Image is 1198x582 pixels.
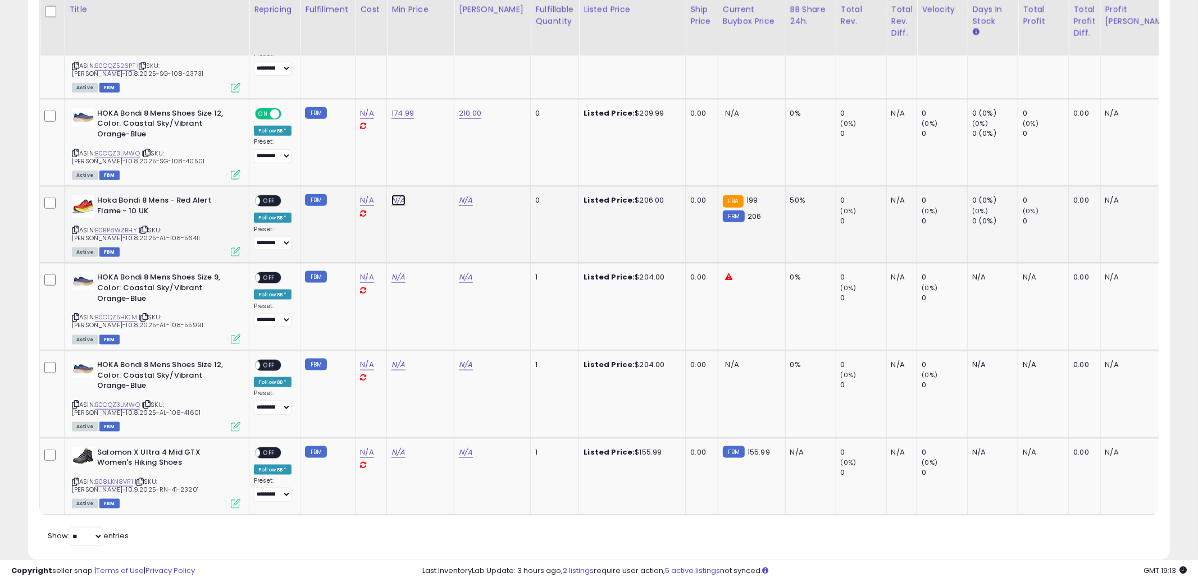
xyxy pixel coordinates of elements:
div: Preset: [254,138,291,163]
small: (0%) [1023,119,1038,128]
a: N/A [459,195,472,206]
div: 0.00 [1073,447,1091,457]
div: N/A [891,195,909,205]
div: N/A [1105,447,1168,457]
b: Listed Price: [584,359,635,370]
small: (0%) [841,207,857,216]
div: 0 [922,447,967,457]
div: 0.00 [690,272,709,282]
div: 0 [922,216,967,226]
div: Title [69,4,244,16]
a: 210.00 [459,108,481,119]
span: All listings currently available for purchase on Amazon [72,422,98,432]
img: 41Q3J4doZyL._SL40_.jpg [72,272,94,291]
div: 0 (0%) [972,216,1018,226]
div: 50% [790,195,827,205]
div: 0 [841,360,886,370]
div: 0 [922,468,967,478]
div: N/A [972,272,1009,282]
div: 0 [922,360,967,370]
div: 0.00 [690,108,709,118]
div: 0 [841,468,886,478]
div: Listed Price [584,4,681,16]
span: | SKU: [PERSON_NAME]-10.8.2025-SG-108-40501 [72,149,204,166]
div: Total Profit Diff. [1073,4,1095,39]
a: N/A [391,195,405,206]
div: N/A [1105,108,1168,118]
div: 0 [841,216,886,226]
div: 0.00 [690,447,709,457]
div: N/A [891,360,909,370]
span: FBM [99,171,120,180]
img: 41Q3J4doZyL._SL40_.jpg [72,360,94,378]
small: (0%) [972,119,988,128]
div: ASIN: [72,447,240,507]
b: Listed Price: [584,195,635,205]
span: OFF [260,196,278,206]
div: Follow BB * [254,126,291,136]
div: Cost [360,4,382,16]
span: | SKU: [PERSON_NAME]-10.8.2025-AL-108-56411 [72,226,200,242]
div: Preset: [254,477,291,502]
span: | SKU: [PERSON_NAME]-10.8.2025-AL-108-41601 [72,400,201,417]
div: 0 [841,380,886,390]
div: $155.99 [584,447,677,457]
div: 0 (0%) [972,195,1018,205]
div: 0 [841,129,886,139]
span: OFF [260,448,278,457]
a: 5 active listings [666,565,721,576]
div: 0 [535,195,570,205]
a: B0CQZ3LMWQ [95,400,140,410]
a: N/A [459,359,472,370]
div: ASIN: [72,21,240,91]
div: 0 [1023,216,1068,226]
div: Last InventoryLab Update: 3 hours ago, require user action, not synced. [423,566,1187,576]
div: $204.00 [584,360,677,370]
div: ASIN: [72,195,240,255]
div: Total Rev. Diff. [891,4,913,39]
div: 0 [1023,195,1068,205]
b: Listed Price: [584,108,635,118]
span: ON [256,109,270,118]
span: 199 [746,195,758,205]
small: (0%) [922,370,937,379]
small: FBM [305,359,327,370]
div: 0 [1023,129,1068,139]
span: All listings currently available for purchase on Amazon [72,171,98,180]
div: Preset: [254,389,291,415]
a: N/A [360,359,373,370]
div: N/A [1023,272,1060,282]
div: Fulfillment [305,4,350,16]
small: Days In Stock. [972,28,979,38]
span: All listings currently available for purchase on Amazon [72,83,98,93]
span: N/A [726,359,739,370]
a: 2 listings [563,565,594,576]
div: $206.00 [584,195,677,205]
img: 41Q3J4doZyL._SL40_.jpg [72,108,94,127]
b: HOKA Bondi 8 Mens Shoes Size 12, Color: Coastal Sky/Vibrant Orange-Blue [97,108,234,143]
a: N/A [459,272,472,283]
span: All listings currently available for purchase on Amazon [72,335,98,345]
span: 2025-10-9 19:13 GMT [1144,565,1187,576]
div: 0 [922,108,967,118]
div: Total Rev. [841,4,882,28]
a: N/A [391,272,405,283]
div: 0 [841,108,886,118]
a: N/A [360,272,373,283]
div: 0% [790,360,827,370]
a: B0CQZ5H1CM [95,313,137,322]
b: Listed Price: [584,272,635,282]
b: Salomon X Ultra 4 Mid GTX Women's Hiking Shoes [97,447,234,471]
div: N/A [1023,447,1060,457]
span: All listings currently available for purchase on Amazon [72,499,98,508]
div: seller snap | | [11,566,195,576]
div: 0.00 [1073,272,1091,282]
small: (0%) [841,370,857,379]
div: Fulfillable Quantity [535,4,574,28]
div: Follow BB * [254,290,291,300]
small: FBM [305,271,327,283]
div: Total Profit [1023,4,1064,28]
div: 0% [790,108,827,118]
small: FBM [723,446,745,458]
a: B0CQZ526PT [95,61,135,71]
